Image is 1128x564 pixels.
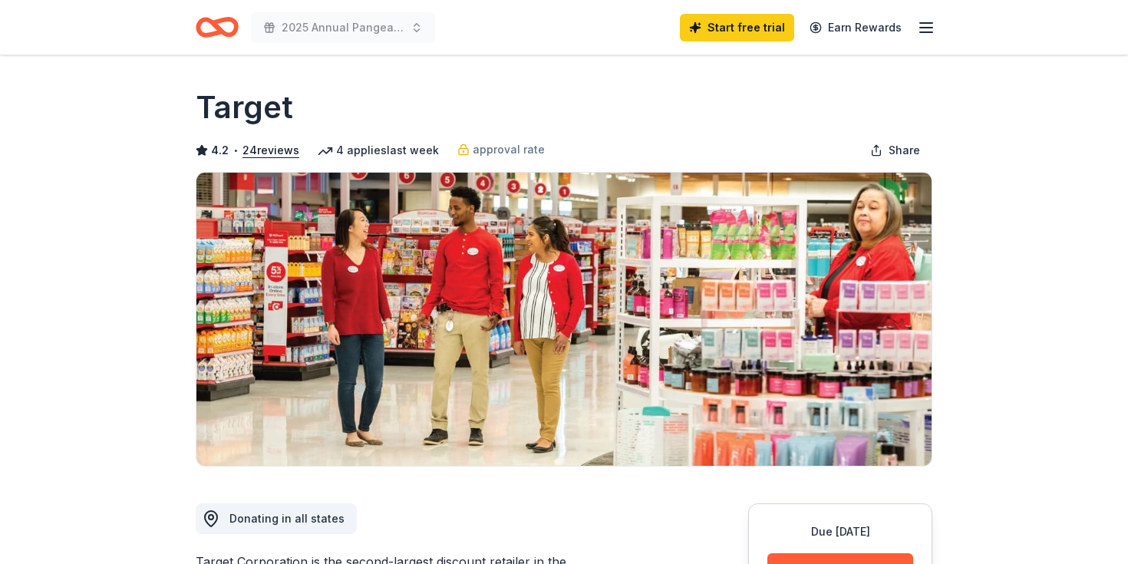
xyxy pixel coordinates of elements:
span: Donating in all states [229,512,345,525]
div: Due [DATE] [767,523,913,541]
h1: Target [196,86,293,129]
a: Home [196,9,239,45]
img: Image for Target [196,173,932,466]
span: Share [889,141,920,160]
span: 4.2 [211,141,229,160]
a: Earn Rewards [800,14,911,41]
span: 2025 Annual Pangea Gala [282,18,404,37]
span: approval rate [473,140,545,159]
a: approval rate [457,140,545,159]
button: Share [858,135,932,166]
a: Start free trial [680,14,794,41]
button: 2025 Annual Pangea Gala [251,12,435,43]
button: 24reviews [242,141,299,160]
span: • [233,144,239,157]
div: 4 applies last week [318,141,439,160]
